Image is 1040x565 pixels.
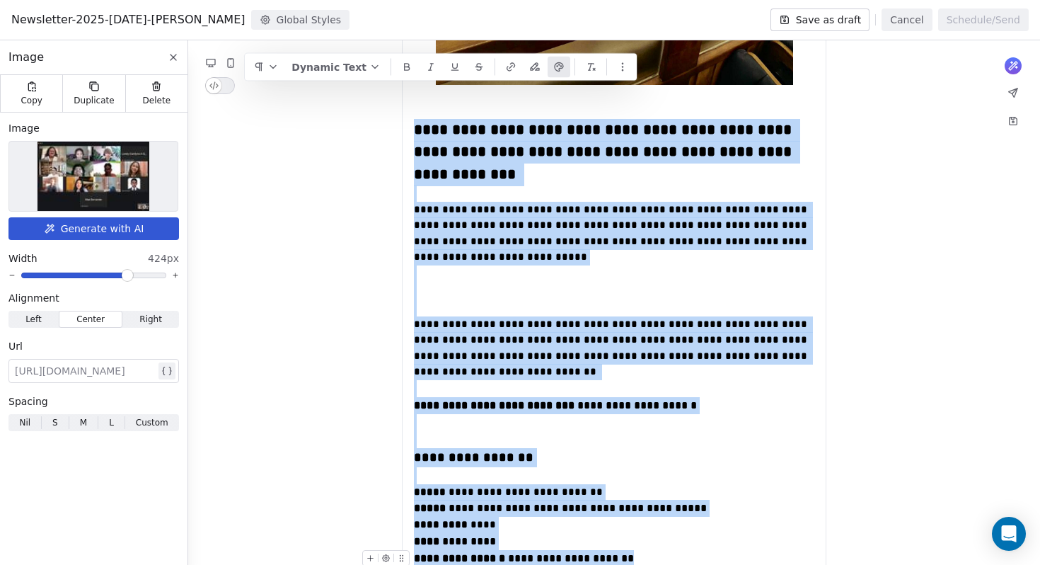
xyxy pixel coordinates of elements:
[143,95,171,106] span: Delete
[8,394,48,409] span: Spacing
[37,142,149,211] img: Selected image
[8,217,179,240] button: Generate with AI
[52,416,58,429] span: S
[992,517,1026,551] div: Open Intercom Messenger
[80,416,87,429] span: M
[74,95,114,106] span: Duplicate
[109,416,114,429] span: L
[148,251,179,266] span: 424px
[136,416,168,429] span: Custom
[251,10,350,30] button: Global Styles
[8,49,44,66] span: Image
[19,416,30,429] span: Nil
[25,313,42,326] span: Left
[286,57,386,78] button: Dynamic Text
[8,291,59,305] span: Alignment
[882,8,932,31] button: Cancel
[11,11,245,28] span: Newsletter-2025-[DATE]-[PERSON_NAME]
[8,339,23,353] span: Url
[8,251,37,266] span: Width
[770,8,870,31] button: Save as draft
[8,121,40,135] span: Image
[938,8,1029,31] button: Schedule/Send
[21,95,42,106] span: Copy
[139,313,162,326] span: Right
